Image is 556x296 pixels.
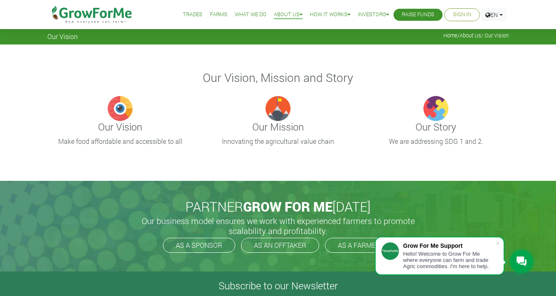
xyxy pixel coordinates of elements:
[205,121,351,133] h4: Our Mission
[423,96,448,121] img: growforme image
[241,238,319,253] a: AS AN OFFTAKER
[358,10,389,19] a: Investors
[235,10,266,19] a: What We Do
[443,32,458,39] a: Home
[10,280,546,292] h4: Subscribe to our Newsletter
[49,136,192,146] p: Make food affordable and accessible to all
[364,136,507,146] p: We are addressing SDG 1 and 2.
[363,121,509,133] h4: Our Story
[403,242,495,249] div: Grow For Me Support
[243,197,332,215] span: GROW FOR ME
[310,10,350,19] a: How it Works
[207,136,349,146] p: Innovating the agricultural value chain
[325,238,393,253] a: AS A FARMER
[453,10,471,19] a: Sign In
[402,10,434,19] a: Raise Funds
[47,121,193,133] h4: Our Vision
[274,10,303,19] a: About Us
[403,251,495,269] div: Hello! Welcome to Grow For Me where everyone can farm and trade Agric commodities. I'm here to help.
[133,216,423,236] h5: Our business model ensures we work with experienced farmers to promote scalability and profitabil...
[183,10,202,19] a: Trades
[47,32,78,40] span: Our Vision
[460,32,481,39] a: About Us
[482,8,507,21] a: EN
[49,71,507,85] h3: Our Vision, Mission and Story
[108,96,133,121] img: growforme image
[163,238,235,253] a: AS A SPONSOR
[266,96,290,121] img: growforme image
[51,199,505,215] h2: PARTNER [DATE]
[443,32,509,39] span: / / Our Vision
[210,10,227,19] a: Farms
